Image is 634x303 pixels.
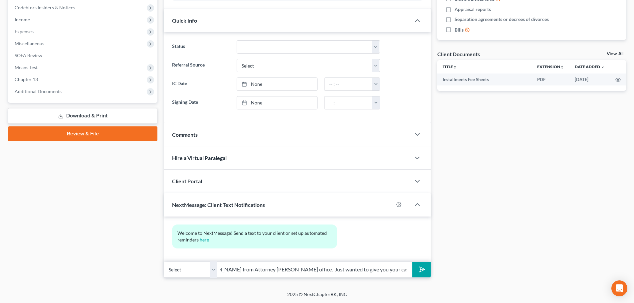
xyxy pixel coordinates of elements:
[15,65,38,70] span: Means Test
[15,17,30,22] span: Income
[15,88,62,94] span: Additional Documents
[237,96,317,109] a: None
[537,64,564,69] a: Extensionunfold_more
[437,51,480,58] div: Client Documents
[455,27,464,33] span: Bills
[172,202,265,208] span: NextMessage: Client Text Notifications
[569,74,610,85] td: [DATE]
[324,78,372,90] input: -- : --
[200,237,209,242] a: here
[532,74,569,85] td: PDF
[611,280,627,296] div: Open Intercom Messenger
[169,77,233,91] label: IC Date
[177,230,328,242] span: Welcome to NextMessage! Send a text to your client or set up automated reminders
[15,5,75,10] span: Codebtors Insiders & Notices
[575,64,605,69] a: Date Added expand_more
[437,74,532,85] td: Installments Fee Sheets
[172,17,197,24] span: Quick Info
[169,40,233,54] label: Status
[453,65,457,69] i: unfold_more
[169,96,233,109] label: Signing Date
[443,64,457,69] a: Titleunfold_more
[9,50,157,62] a: SOFA Review
[172,131,198,138] span: Comments
[15,53,42,58] span: SOFA Review
[15,29,34,34] span: Expenses
[127,291,507,303] div: 2025 © NextChapterBK, INC
[455,6,491,13] span: Appraisal reports
[237,78,317,90] a: None
[607,52,623,56] a: View All
[217,261,412,278] input: Say something...
[172,155,227,161] span: Hire a Virtual Paralegal
[455,16,549,23] span: Separation agreements or decrees of divorces
[8,126,157,141] a: Review & File
[8,108,157,124] a: Download & Print
[601,65,605,69] i: expand_more
[560,65,564,69] i: unfold_more
[324,96,372,109] input: -- : --
[169,59,233,72] label: Referral Source
[172,178,202,184] span: Client Portal
[15,41,44,46] span: Miscellaneous
[15,76,38,82] span: Chapter 13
